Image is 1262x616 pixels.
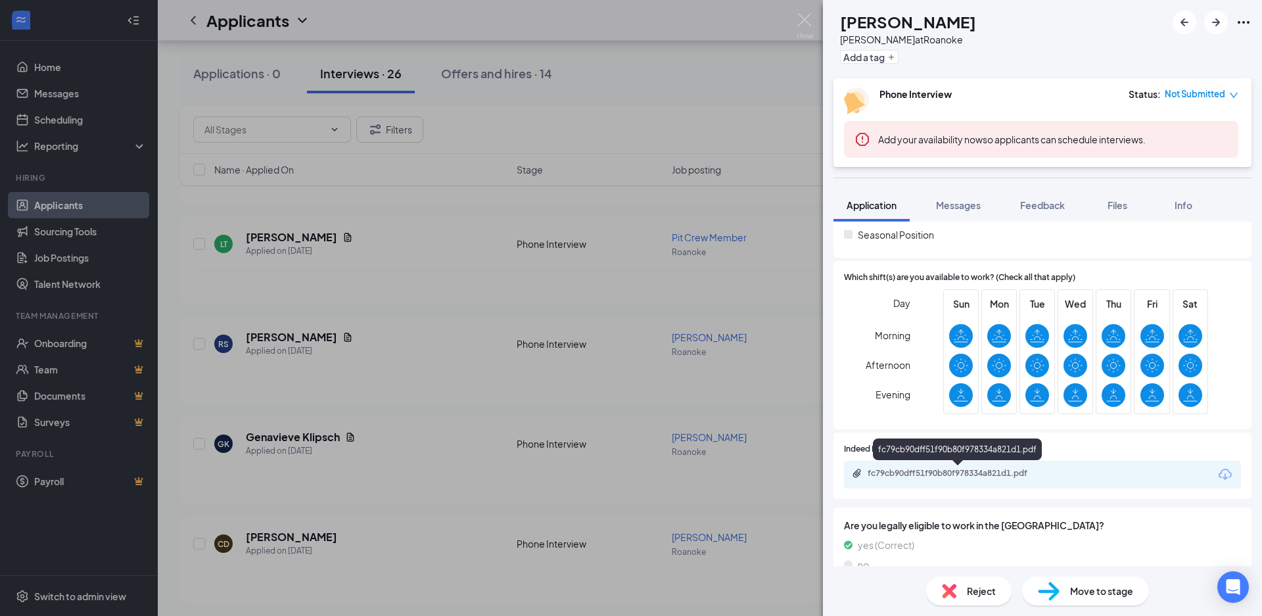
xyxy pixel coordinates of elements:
svg: Plus [887,53,895,61]
span: yes (Correct) [858,538,914,552]
button: ArrowRight [1204,11,1228,34]
span: Are you legally eligible to work in the [GEOGRAPHIC_DATA]? [844,518,1241,533]
span: Reject [967,584,996,598]
span: Sun [949,296,973,311]
svg: Paperclip [852,468,862,479]
span: Sat [1179,296,1202,311]
button: Add your availability now [878,133,983,146]
span: Move to stage [1070,584,1133,598]
span: Seasonal Position [858,227,934,242]
span: Messages [936,199,981,211]
span: Mon [987,296,1011,311]
div: Status : [1129,87,1161,101]
button: PlusAdd a tag [840,50,899,64]
svg: Download [1217,467,1233,483]
span: Application [847,199,897,211]
span: Not Submitted [1165,87,1225,101]
svg: ArrowRight [1208,14,1224,30]
span: Indeed Resume [844,443,902,456]
span: Which shift(s) are you available to work? (Check all that apply) [844,272,1075,284]
span: so applicants can schedule interviews. [878,133,1146,145]
div: fc79cb90dff51f90b80f978334a821d1.pdf [868,468,1052,479]
span: Morning [875,323,910,347]
span: Wed [1063,296,1087,311]
div: Open Intercom Messenger [1217,571,1249,603]
span: Feedback [1020,199,1065,211]
div: fc79cb90dff51f90b80f978334a821d1.pdf [873,438,1042,460]
button: ArrowLeftNew [1173,11,1196,34]
span: Files [1108,199,1127,211]
h1: [PERSON_NAME] [840,11,976,33]
svg: ArrowLeftNew [1177,14,1192,30]
span: Info [1175,199,1192,211]
span: Evening [876,383,910,406]
span: down [1229,91,1238,100]
span: Thu [1102,296,1125,311]
span: Afternoon [866,353,910,377]
span: no [858,557,869,572]
svg: Error [854,131,870,147]
div: [PERSON_NAME] at Roanoke [840,33,976,46]
a: Paperclipfc79cb90dff51f90b80f978334a821d1.pdf [852,468,1065,481]
b: Phone Interview [879,88,952,100]
svg: Ellipses [1236,14,1251,30]
span: Fri [1140,296,1164,311]
span: Tue [1025,296,1049,311]
span: Day [893,296,910,310]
